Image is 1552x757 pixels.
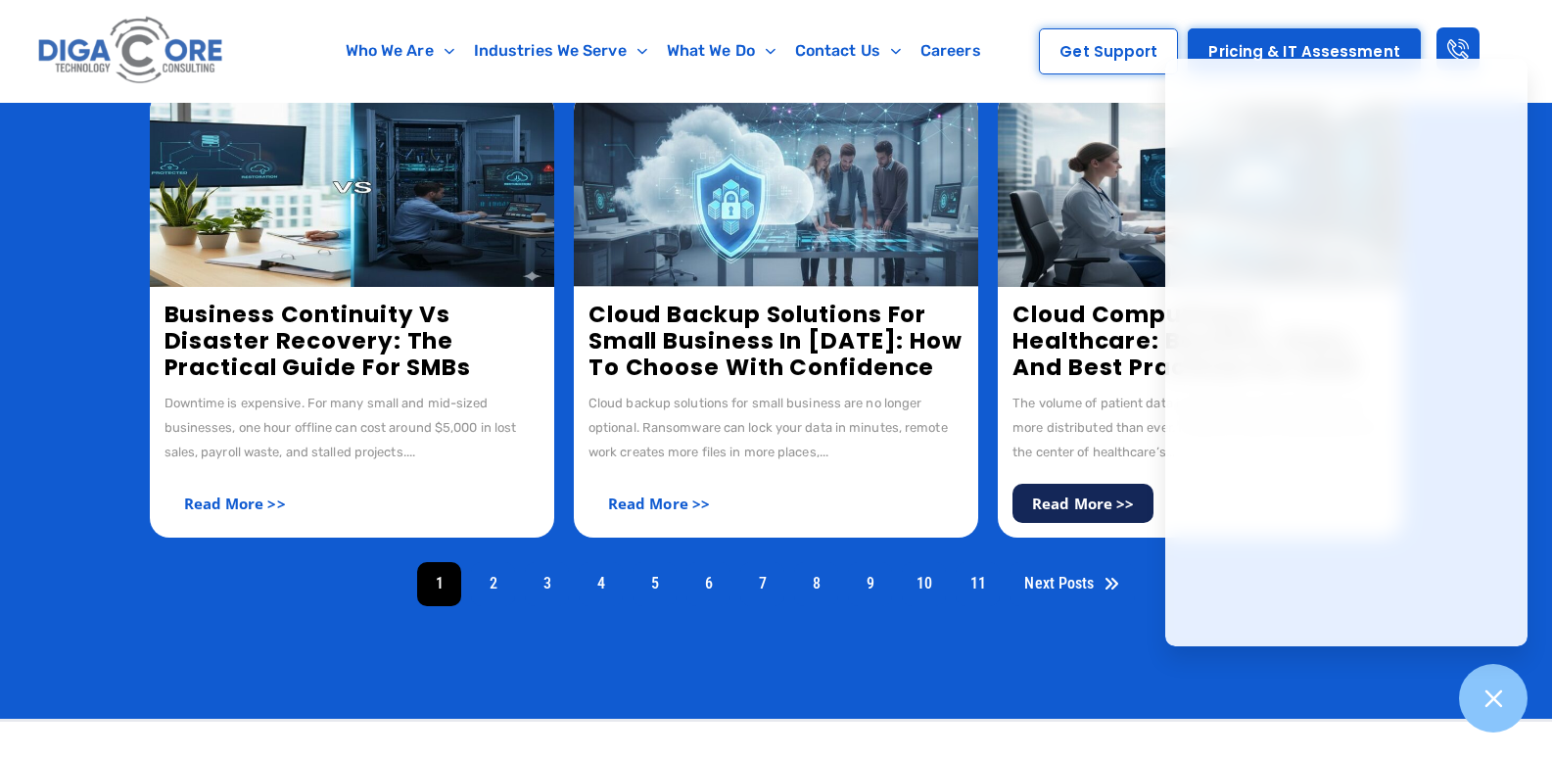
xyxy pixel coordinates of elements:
[165,299,472,383] a: Business Continuity vs Disaster Recovery: The Practical Guide for SMBs
[902,562,946,606] a: 10
[471,562,515,606] a: 2
[310,28,1016,73] nav: Menu
[785,28,911,73] a: Contact Us
[848,562,892,606] a: 9
[1165,59,1528,646] iframe: Chatgenie Messenger
[588,484,729,523] a: Read More >>
[165,484,306,523] a: Read More >>
[1010,562,1134,606] a: Next Posts
[579,562,623,606] a: 4
[911,28,991,73] a: Careers
[1188,28,1420,74] a: Pricing & IT Assessment
[1208,44,1399,59] span: Pricing & IT Assessment
[588,299,963,383] a: Cloud Backup Solutions for Small Business in [DATE]: How to Choose With Confidence
[417,562,461,606] span: 1
[574,91,978,287] img: Best Cloud Backup Solutions for Small Business in 2025
[165,391,540,464] div: Downtime is expensive. For many small and mid-sized businesses, one hour offline can cost around ...
[525,562,569,606] a: 3
[686,562,730,606] a: 6
[1012,391,1387,464] div: The volume of patient data is exploding, and care teams are more distributed than ever. In [DATE]...
[740,562,784,606] a: 7
[588,391,964,464] div: Cloud backup solutions for small business are no longer optional. Ransomware can lock your data i...
[1039,28,1178,74] a: Get Support
[633,562,677,606] a: 5
[1059,44,1157,59] span: Get Support
[336,28,464,73] a: Who We Are
[464,28,657,73] a: Industries We Serve
[956,562,1000,606] a: 11
[794,562,838,606] a: 8
[657,28,785,73] a: What We Do
[150,91,554,287] img: Business Continuity Vs. Disaster Recovery
[1012,484,1153,523] a: Read More >>
[33,10,229,92] img: Digacore logo 1
[998,91,1402,287] img: Cloud Computing in Healthcare
[1012,299,1358,383] a: Cloud Computing in Healthcare: Benefits, Risks, and Best Practices for 2025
